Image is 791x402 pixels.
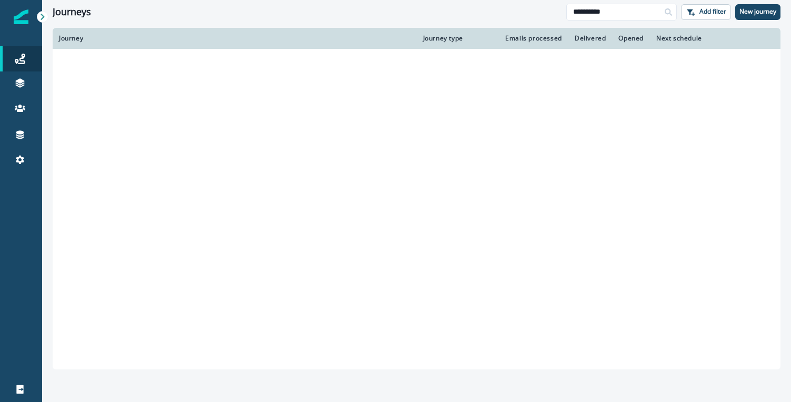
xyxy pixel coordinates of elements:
[699,8,726,15] p: Add filter
[423,34,489,43] div: Journey type
[618,34,644,43] div: Opened
[681,4,731,20] button: Add filter
[502,34,562,43] div: Emails processed
[735,4,780,20] button: New journey
[656,34,748,43] div: Next schedule
[59,34,410,43] div: Journey
[53,6,91,18] h1: Journeys
[575,34,606,43] div: Delivered
[14,9,28,24] img: Inflection
[739,8,776,15] p: New journey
